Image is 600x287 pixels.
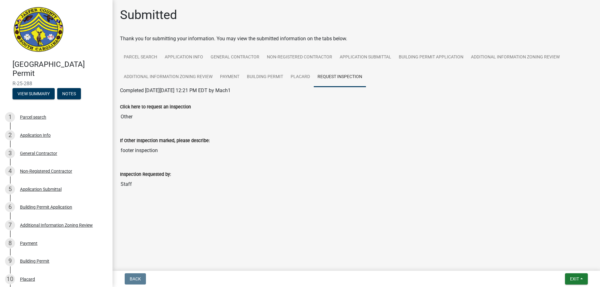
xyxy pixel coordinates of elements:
[20,187,62,191] div: Application Submittal
[5,220,15,230] div: 7
[161,47,207,67] a: Application Info
[20,259,49,263] div: Building Permit
[5,238,15,248] div: 8
[216,67,243,87] a: Payment
[20,115,46,119] div: Parcel search
[120,87,231,93] span: Completed [DATE][DATE] 12:21 PM EDT by Mach1
[12,88,55,99] button: View Summary
[120,105,191,109] label: Click here to request an inspection
[57,88,81,99] button: Notes
[20,205,72,209] div: Building Permit Application
[120,172,171,177] label: Inspection Requested by:
[395,47,467,67] a: Building Permit Application
[565,273,588,285] button: Exit
[120,47,161,67] a: Parcel search
[120,7,177,22] h1: Submitted
[12,60,107,78] h4: [GEOGRAPHIC_DATA] Permit
[207,47,263,67] a: General Contractor
[5,166,15,176] div: 4
[120,35,592,42] div: Thank you for submitting your information. You may view the submitted information on the tabs below.
[314,67,366,87] a: Request Inspection
[20,169,72,173] div: Non-Registered Contractor
[243,67,287,87] a: Building Permit
[5,256,15,266] div: 9
[467,47,563,67] a: Additional Information Zoning Review
[20,133,51,137] div: Application Info
[12,92,55,96] wm-modal-confirm: Summary
[57,92,81,96] wm-modal-confirm: Notes
[5,130,15,140] div: 2
[263,47,336,67] a: Non-Registered Contractor
[5,274,15,284] div: 10
[287,67,314,87] a: Placard
[20,223,93,227] div: Additional Information Zoning Review
[5,202,15,212] div: 6
[20,277,35,281] div: Placard
[20,151,57,156] div: General Contractor
[5,184,15,194] div: 5
[336,47,395,67] a: Application Submittal
[5,148,15,158] div: 3
[130,276,141,281] span: Back
[120,139,210,143] label: If Other Inspection marked, please describe:
[20,241,37,245] div: Payment
[5,112,15,122] div: 1
[570,276,579,281] span: Exit
[120,67,216,87] a: Additional Information Zoning Review
[12,81,100,87] span: R-25-288
[125,273,146,285] button: Back
[12,7,65,53] img: Jasper County, South Carolina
